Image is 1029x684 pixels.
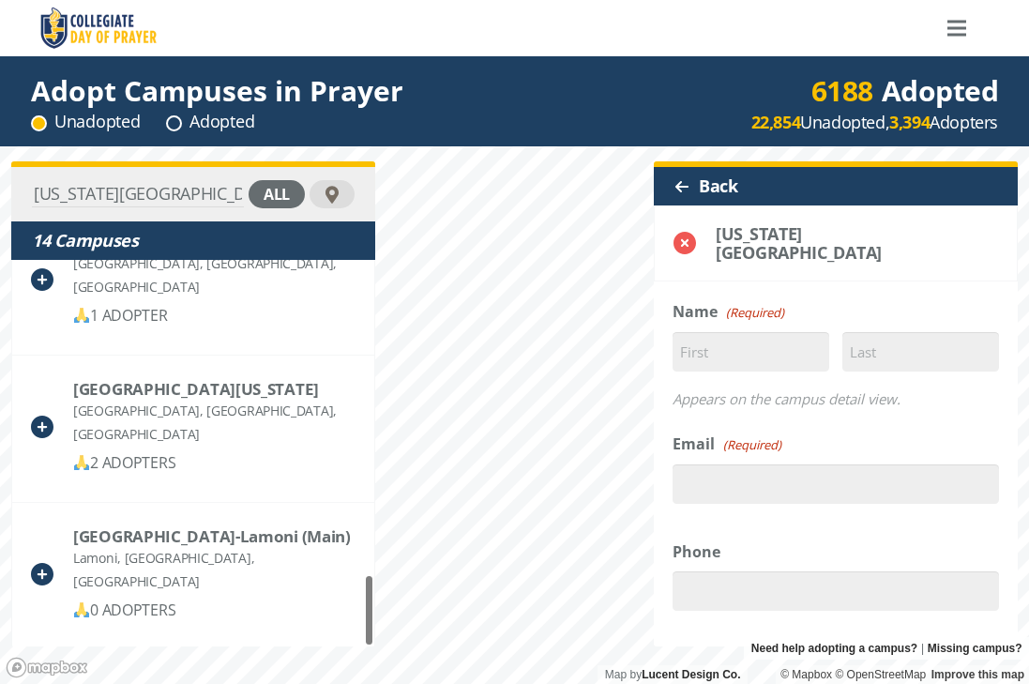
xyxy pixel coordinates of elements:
[73,451,356,475] div: 2 ADOPTERS
[166,110,254,133] div: Adopted
[811,79,873,102] div: 6188
[73,526,355,546] div: Graceland University-Lamoni (Main)
[751,111,801,133] strong: 22,854
[751,637,917,660] a: Need help adopting a campus?
[73,546,356,593] div: Lamoni, [GEOGRAPHIC_DATA], [GEOGRAPHIC_DATA]
[74,308,89,323] img: 🙏
[73,304,356,327] div: 1 ADOPTER
[811,79,999,102] div: Adopted
[673,389,900,408] em: Appears on the campus detail view.
[642,668,740,681] a: Lucent Design Co.
[931,668,1024,681] a: Improve this map
[928,637,1022,660] a: Missing campus?
[936,5,977,52] a: Menu
[6,657,88,678] a: Mapbox logo
[32,229,355,252] div: 14 Campuses
[654,167,1018,205] div: Back
[73,599,356,622] div: 0 ADOPTERS
[73,399,356,446] div: [GEOGRAPHIC_DATA], [GEOGRAPHIC_DATA], [GEOGRAPHIC_DATA]
[722,433,782,457] span: (Required)
[673,300,784,325] legend: Name
[32,181,244,207] input: Find Your Campus
[673,540,720,564] label: Phone
[598,665,748,684] div: Map by
[31,110,140,133] div: Unadopted
[74,455,89,470] img: 🙏
[889,111,930,133] strong: 3,394
[73,379,355,399] div: University of Northern Iowa
[780,668,832,681] a: Mapbox
[842,332,999,372] input: Last
[673,433,781,457] label: Email
[751,111,998,134] div: Unadopted, Adopters
[31,79,403,102] div: Adopt Campuses in Prayer
[249,180,305,208] div: all
[725,301,785,325] span: (Required)
[835,668,926,681] a: OpenStreetMap
[673,332,829,372] input: First
[74,602,89,617] img: 🙏
[716,224,961,262] div: [US_STATE][GEOGRAPHIC_DATA]
[744,637,1029,660] div: |
[73,251,356,298] div: [GEOGRAPHIC_DATA], [GEOGRAPHIC_DATA], [GEOGRAPHIC_DATA]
